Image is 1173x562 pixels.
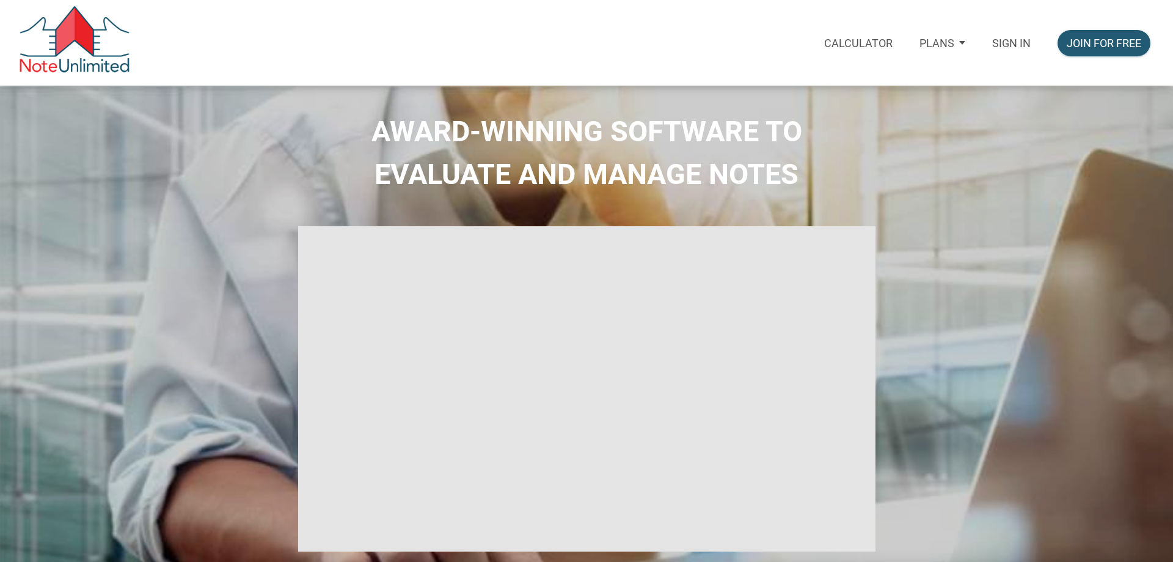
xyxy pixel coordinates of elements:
button: Plans [906,21,979,65]
a: Calculator [811,21,906,65]
iframe: NoteUnlimited [298,226,875,552]
p: Calculator [824,37,893,50]
h2: AWARD-WINNING SOFTWARE TO EVALUATE AND MANAGE NOTES [9,110,1164,196]
button: Join for free [1058,30,1150,56]
a: Join for free [1044,21,1164,65]
div: Join for free [1067,35,1141,51]
a: Sign in [979,21,1044,65]
p: Sign in [992,37,1031,50]
p: Plans [919,37,954,50]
